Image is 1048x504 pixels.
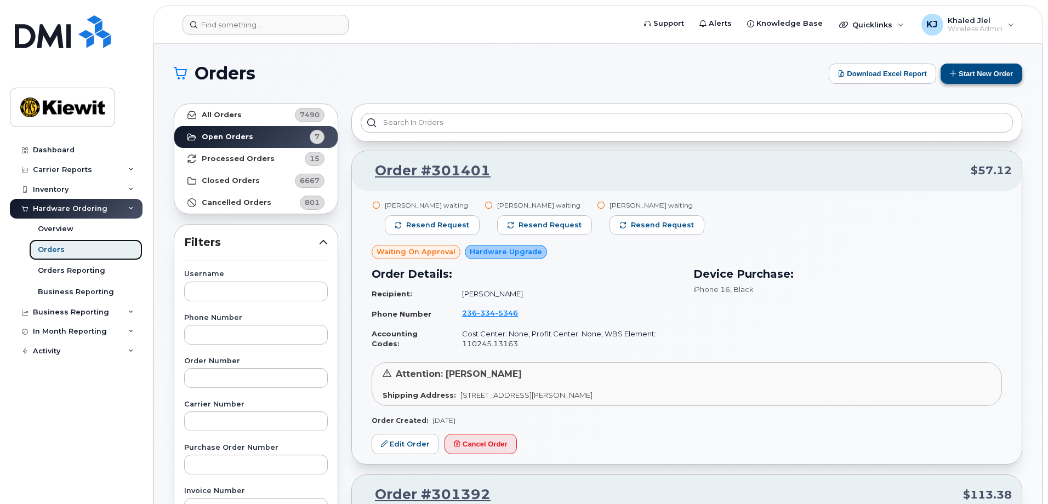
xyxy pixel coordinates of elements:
[300,110,320,120] span: 7490
[361,113,1013,133] input: Search in orders
[372,416,428,425] strong: Order Created:
[497,215,592,235] button: Resend request
[462,308,518,317] span: 236
[305,197,320,208] span: 801
[610,201,704,210] div: [PERSON_NAME] waiting
[362,161,491,181] a: Order #301401
[184,401,328,408] label: Carrier Number
[941,64,1022,84] button: Start New Order
[445,434,517,454] button: Cancel Order
[610,215,704,235] button: Resend request
[372,434,439,454] a: Edit Order
[202,154,275,163] strong: Processed Orders
[184,234,319,250] span: Filters
[174,170,338,192] a: Closed Orders6667
[452,284,680,303] td: [PERSON_NAME]
[693,285,730,294] span: iPhone 16
[174,126,338,148] a: Open Orders7
[385,201,480,210] div: [PERSON_NAME] waiting
[195,65,255,82] span: Orders
[495,308,518,317] span: 5346
[300,175,320,186] span: 6667
[315,131,320,142] span: 7
[460,391,593,399] span: [STREET_ADDRESS][PERSON_NAME]
[310,153,320,164] span: 15
[631,220,694,230] span: Resend request
[383,391,456,399] strong: Shipping Address:
[396,369,522,379] span: Attention: [PERSON_NAME]
[963,487,1012,503] span: $113.38
[432,416,455,425] span: [DATE]
[971,163,1012,179] span: $57.12
[372,266,680,282] h3: Order Details:
[174,104,338,126] a: All Orders7490
[184,358,328,365] label: Order Number
[477,308,495,317] span: 334
[519,220,582,230] span: Resend request
[202,176,260,185] strong: Closed Orders
[497,201,592,210] div: [PERSON_NAME] waiting
[406,220,469,230] span: Resend request
[184,314,328,322] label: Phone Number
[470,247,542,257] span: Hardware Upgrade
[174,148,338,170] a: Processed Orders15
[730,285,754,294] span: , Black
[202,111,242,119] strong: All Orders
[452,324,680,353] td: Cost Center: None, Profit Center: None, WBS Element: 110245.13163
[462,308,531,317] a: 2363345346
[372,329,418,348] strong: Accounting Codes:
[184,488,328,495] label: Invoice Number
[693,266,1002,282] h3: Device Purchase:
[385,215,480,235] button: Resend request
[184,271,328,278] label: Username
[1000,456,1040,496] iframe: Messenger Launcher
[372,310,431,318] strong: Phone Number
[174,192,338,214] a: Cancelled Orders801
[829,64,936,84] button: Download Excel Report
[184,444,328,451] label: Purchase Order Number
[372,289,412,298] strong: Recipient:
[377,247,455,257] span: Waiting On Approval
[202,133,253,141] strong: Open Orders
[202,198,271,207] strong: Cancelled Orders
